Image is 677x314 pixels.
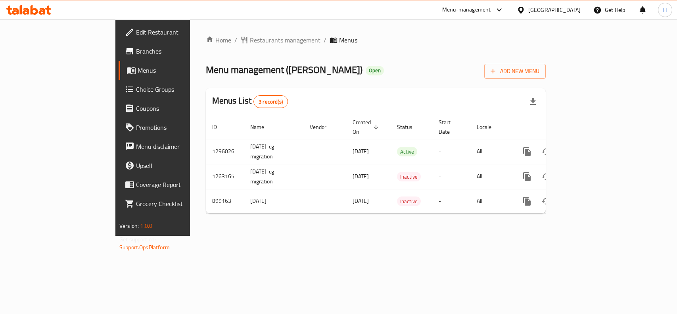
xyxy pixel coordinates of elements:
span: Inactive [397,172,421,181]
button: Add New Menu [484,64,546,79]
span: Get support on: [119,234,156,245]
span: Restaurants management [250,35,320,45]
th: Actions [511,115,600,139]
span: Open [366,67,384,74]
div: [GEOGRAPHIC_DATA] [528,6,581,14]
span: [DATE] [353,196,369,206]
span: Start Date [439,118,461,137]
button: more [518,192,537,211]
div: Export file [524,92,543,111]
a: Menu disclaimer [119,137,228,156]
span: Active [397,147,417,156]
span: Add New Menu [491,66,539,76]
nav: breadcrumb [206,35,546,45]
td: [DATE]-cg migration [244,139,303,164]
a: Support.OpsPlatform [119,242,170,252]
span: [DATE] [353,171,369,181]
span: [DATE] [353,146,369,156]
span: Promotions [136,123,222,132]
td: - [432,139,470,164]
h2: Menus List [212,95,288,108]
span: 3 record(s) [254,98,288,106]
li: / [324,35,326,45]
span: H [663,6,667,14]
span: Menu disclaimer [136,142,222,151]
span: Grocery Checklist [136,199,222,208]
div: Inactive [397,196,421,206]
span: Branches [136,46,222,56]
td: [DATE]-cg migration [244,164,303,189]
button: more [518,142,537,161]
span: Upsell [136,161,222,170]
span: Coupons [136,104,222,113]
button: Change Status [537,192,556,211]
button: more [518,167,537,186]
span: Version: [119,221,139,231]
span: Vendor [310,122,337,132]
span: Choice Groups [136,85,222,94]
span: Edit Restaurant [136,27,222,37]
a: Grocery Checklist [119,194,228,213]
span: Created On [353,118,381,137]
td: All [470,189,511,213]
span: Menu management ( [PERSON_NAME] ) [206,61,362,79]
div: Open [366,66,384,75]
td: All [470,164,511,189]
button: Change Status [537,167,556,186]
a: Coverage Report [119,175,228,194]
a: Choice Groups [119,80,228,99]
table: enhanced table [206,115,600,214]
a: Edit Restaurant [119,23,228,42]
button: Change Status [537,142,556,161]
div: Total records count [253,95,288,108]
a: Promotions [119,118,228,137]
li: / [234,35,237,45]
td: All [470,139,511,164]
a: Menus [119,61,228,80]
a: Upsell [119,156,228,175]
a: Coupons [119,99,228,118]
span: Status [397,122,423,132]
td: - [432,189,470,213]
span: Menus [339,35,357,45]
span: Menus [138,65,222,75]
a: Branches [119,42,228,61]
a: Restaurants management [240,35,320,45]
span: ID [212,122,227,132]
span: Locale [477,122,502,132]
span: 1.0.0 [140,221,152,231]
td: - [432,164,470,189]
span: Coverage Report [136,180,222,189]
span: Name [250,122,274,132]
div: Menu-management [442,5,491,15]
span: Inactive [397,197,421,206]
td: [DATE] [244,189,303,213]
